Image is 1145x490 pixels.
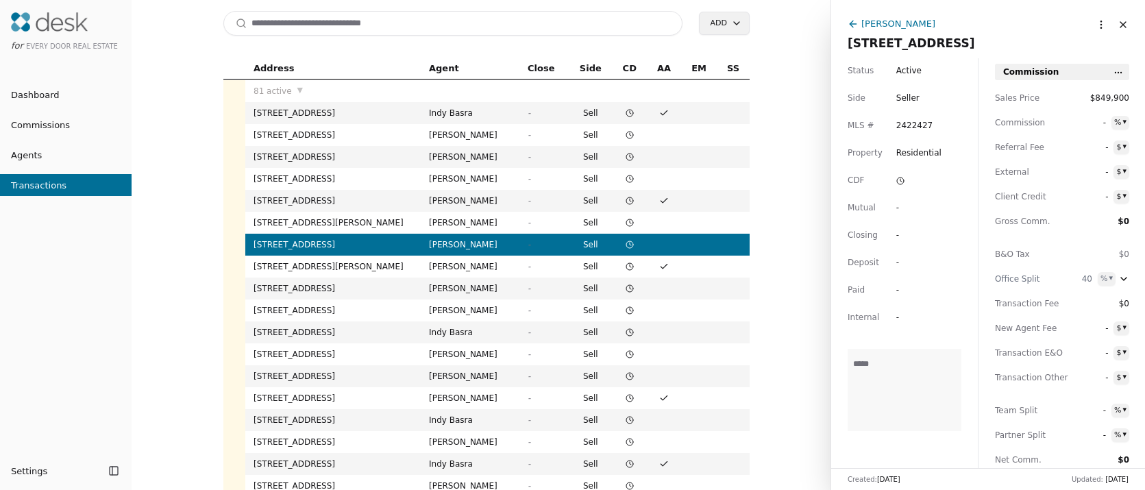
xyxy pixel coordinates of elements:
[11,464,47,478] span: Settings
[1003,65,1059,79] span: Commission
[657,61,671,76] span: AA
[421,124,519,146] td: [PERSON_NAME]
[1109,272,1113,284] div: ▾
[1081,116,1106,130] span: -
[1083,321,1108,335] span: -
[297,84,303,97] span: ▼
[528,306,530,315] span: -
[1113,346,1129,360] button: $
[896,256,921,269] div: -
[1119,249,1129,259] span: $0
[580,61,602,76] span: Side
[995,247,1057,261] span: B&O Tax
[995,215,1057,228] span: Gross Comm.
[569,409,613,431] td: Sell
[848,310,879,324] span: Internal
[421,212,519,234] td: [PERSON_NAME]
[245,409,421,431] td: [STREET_ADDRESS]
[1105,297,1129,310] span: $0
[528,350,530,359] span: -
[848,256,879,269] span: Deposit
[528,328,530,337] span: -
[569,453,613,475] td: Sell
[528,284,530,293] span: -
[421,234,519,256] td: [PERSON_NAME]
[421,102,519,124] td: Indy Basra
[245,365,421,387] td: [STREET_ADDRESS]
[421,387,519,409] td: [PERSON_NAME]
[528,174,530,184] span: -
[896,201,921,215] div: -
[569,256,613,278] td: Sell
[245,278,421,299] td: [STREET_ADDRESS]
[528,61,554,76] span: Close
[528,371,530,381] span: -
[848,201,876,215] span: Mutual
[421,168,519,190] td: [PERSON_NAME]
[245,212,421,234] td: [STREET_ADDRESS][PERSON_NAME]
[528,130,530,140] span: -
[848,36,975,50] span: [STREET_ADDRESS]
[699,12,750,35] button: Add
[1122,346,1126,358] div: ▾
[727,61,739,76] span: SS
[995,116,1057,130] span: Commission
[1122,371,1126,383] div: ▾
[995,428,1057,442] span: Partner Split
[995,165,1057,179] span: External
[995,190,1057,204] span: Client Credit
[245,102,421,124] td: [STREET_ADDRESS]
[528,152,530,162] span: -
[848,146,883,160] span: Property
[569,212,613,234] td: Sell
[995,297,1057,310] span: Transaction Fee
[421,190,519,212] td: [PERSON_NAME]
[254,84,292,98] span: 81 active
[1113,371,1129,384] button: $
[848,228,878,242] span: Closing
[1083,140,1108,154] span: -
[421,431,519,453] td: [PERSON_NAME]
[528,459,530,469] span: -
[11,12,88,32] img: Desk
[421,453,519,475] td: Indy Basra
[569,168,613,190] td: Sell
[896,228,921,242] div: -
[995,453,1057,467] span: Net Comm.
[421,299,519,321] td: [PERSON_NAME]
[429,61,459,76] span: Agent
[528,262,530,271] span: -
[528,108,530,118] span: -
[569,343,613,365] td: Sell
[569,234,613,256] td: Sell
[995,346,1057,360] span: Transaction E&O
[245,190,421,212] td: [STREET_ADDRESS]
[421,409,519,431] td: Indy Basra
[528,240,530,249] span: -
[569,299,613,321] td: Sell
[1111,404,1129,417] button: %
[1122,404,1126,416] div: ▾
[421,146,519,168] td: [PERSON_NAME]
[1113,140,1129,154] button: $
[1068,272,1092,286] span: 40
[995,404,1057,417] span: Team Split
[1081,404,1106,417] span: -
[245,168,421,190] td: [STREET_ADDRESS]
[421,321,519,343] td: Indy Basra
[623,61,637,76] span: CD
[1122,321,1126,334] div: ▾
[245,387,421,409] td: [STREET_ADDRESS]
[5,460,104,482] button: Settings
[245,124,421,146] td: [STREET_ADDRESS]
[848,64,874,77] span: Status
[528,393,530,403] span: -
[569,124,613,146] td: Sell
[1122,190,1126,202] div: ▾
[245,234,421,256] td: [STREET_ADDRESS]
[245,343,421,365] td: [STREET_ADDRESS]
[848,283,865,297] span: Paid
[1083,346,1108,360] span: -
[1113,165,1129,179] button: $
[569,431,613,453] td: Sell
